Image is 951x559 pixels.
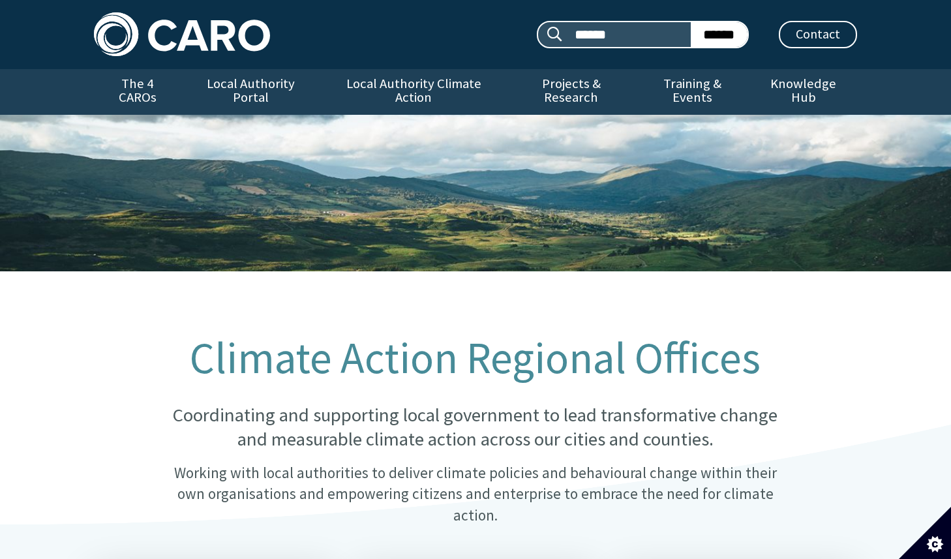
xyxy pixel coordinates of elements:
p: Coordinating and supporting local government to lead transformative change and measurable climate... [159,403,792,452]
img: Caro logo [94,12,270,56]
button: Set cookie preferences [899,507,951,559]
p: Working with local authorities to deliver climate policies and behavioural change within their ow... [159,462,792,526]
a: The 4 CAROs [94,69,181,115]
a: Local Authority Climate Action [320,69,506,115]
a: Training & Events [635,69,749,115]
a: Contact [779,21,857,48]
a: Local Authority Portal [181,69,320,115]
a: Projects & Research [507,69,636,115]
a: Knowledge Hub [750,69,857,115]
h1: Climate Action Regional Offices [159,334,792,382]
